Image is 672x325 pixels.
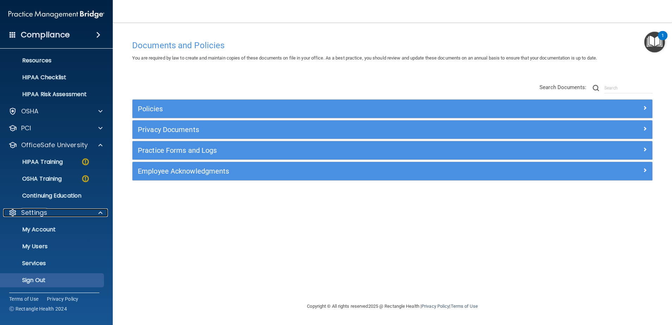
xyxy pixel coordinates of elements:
[661,36,664,45] div: 1
[138,103,647,114] a: Policies
[138,124,647,135] a: Privacy Documents
[81,157,90,166] img: warning-circle.0cc9ac19.png
[604,83,653,93] input: Search
[47,295,79,302] a: Privacy Policy
[5,260,101,267] p: Services
[138,146,517,154] h5: Practice Forms and Logs
[593,85,599,91] img: ic-search.3b580494.png
[5,226,101,233] p: My Account
[8,7,104,21] img: PMB logo
[138,167,517,175] h5: Employee Acknowledgments
[138,105,517,113] h5: Policies
[132,55,597,61] span: You are required by law to create and maintain copies of these documents on file in your office. ...
[81,174,90,183] img: warning-circle.0cc9ac19.png
[550,275,664,303] iframe: Drift Widget Chat Controller
[5,158,63,165] p: HIPAA Training
[540,84,586,90] span: Search Documents:
[138,126,517,133] h5: Privacy Documents
[21,30,70,40] h4: Compliance
[9,305,67,312] span: Ⓒ Rectangle Health 2024
[8,141,103,149] a: OfficeSafe University
[8,107,103,115] a: OSHA
[21,124,31,132] p: PCI
[5,74,101,81] p: HIPAA Checklist
[5,243,101,250] p: My Users
[21,107,39,115] p: OSHA
[421,304,449,309] a: Privacy Policy
[5,91,101,98] p: HIPAA Risk Assessment
[644,32,665,52] button: Open Resource Center, 1 new notification
[132,41,653,50] h4: Documents and Policies
[5,175,62,182] p: OSHA Training
[5,192,101,199] p: Continuing Education
[5,277,101,284] p: Sign Out
[264,295,521,318] div: Copyright © All rights reserved 2025 @ Rectangle Health | |
[5,57,101,64] p: Resources
[8,208,103,217] a: Settings
[450,304,477,309] a: Terms of Use
[21,141,88,149] p: OfficeSafe University
[21,208,47,217] p: Settings
[9,295,38,302] a: Terms of Use
[8,124,103,132] a: PCI
[138,145,647,156] a: Practice Forms and Logs
[138,165,647,177] a: Employee Acknowledgments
